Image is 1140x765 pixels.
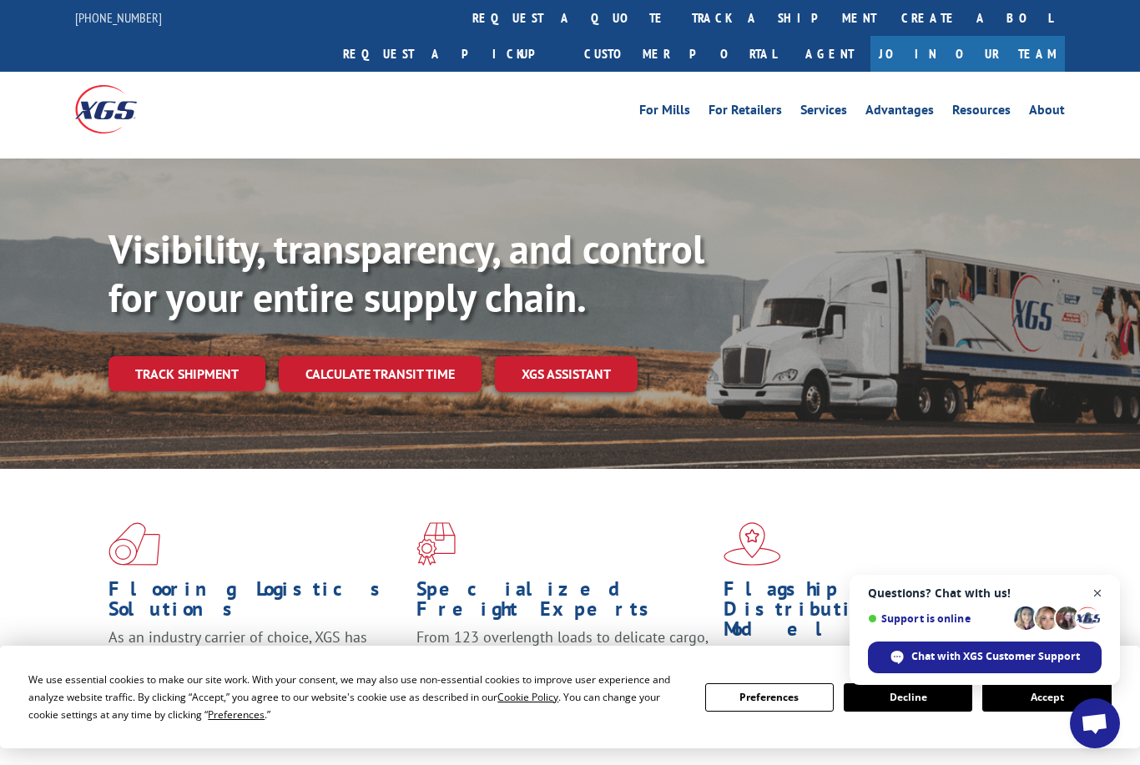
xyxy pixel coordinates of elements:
[868,642,1102,673] div: Chat with XGS Customer Support
[1087,583,1108,604] span: Close chat
[108,579,404,627] h1: Flooring Logistics Solutions
[800,103,847,122] a: Services
[28,671,684,723] div: We use essential cookies to make our site work. With your consent, we may also use non-essential ...
[416,522,456,566] img: xgs-icon-focused-on-flooring-red
[108,522,160,566] img: xgs-icon-total-supply-chain-intelligence-red
[639,103,690,122] a: For Mills
[724,522,781,566] img: xgs-icon-flagship-distribution-model-red
[911,649,1080,664] span: Chat with XGS Customer Support
[865,103,934,122] a: Advantages
[572,36,789,72] a: Customer Portal
[952,103,1011,122] a: Resources
[497,690,558,704] span: Cookie Policy
[1029,103,1065,122] a: About
[108,627,367,687] span: As an industry carrier of choice, XGS has brought innovation and dedication to flooring logistics...
[844,683,972,712] button: Decline
[330,36,572,72] a: Request a pickup
[208,707,265,722] span: Preferences
[870,36,1065,72] a: Join Our Team
[789,36,870,72] a: Agent
[982,683,1111,712] button: Accept
[724,579,1019,647] h1: Flagship Distribution Model
[868,612,1008,625] span: Support is online
[709,103,782,122] a: For Retailers
[868,586,1102,600] span: Questions? Chat with us!
[495,356,638,392] a: XGS ASSISTANT
[75,9,162,26] a: [PHONE_NUMBER]
[1070,698,1120,748] div: Open chat
[416,579,712,627] h1: Specialized Freight Experts
[279,356,482,392] a: Calculate transit time
[416,627,712,702] p: From 123 overlength loads to delicate cargo, our experienced staff knows the best way to move you...
[705,683,834,712] button: Preferences
[108,223,704,323] b: Visibility, transparency, and control for your entire supply chain.
[108,356,265,391] a: Track shipment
